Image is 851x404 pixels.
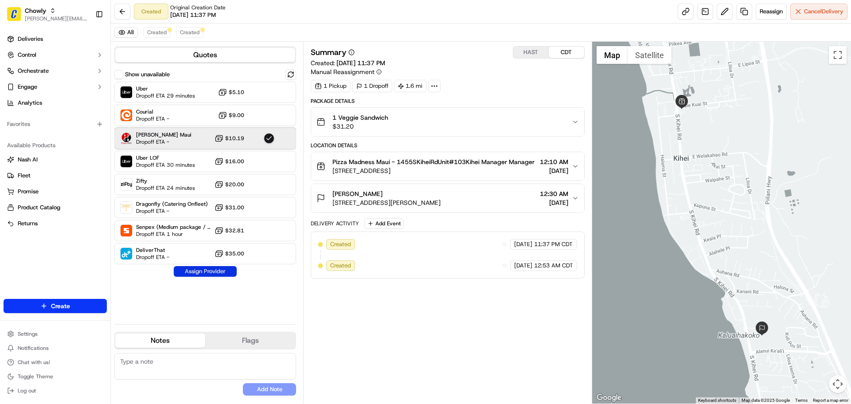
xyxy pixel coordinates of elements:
button: See all [137,114,161,124]
span: Nash AI [18,156,38,164]
span: Dropoff ETA 30 minutes [136,161,195,169]
button: [PERSON_NAME][STREET_ADDRESS][PERSON_NAME]12:30 AM[DATE] [311,184,584,212]
span: Zifty [136,177,195,184]
span: $5.10 [229,89,244,96]
span: Settings [18,330,38,337]
img: DeliverThat [121,248,132,259]
button: Toggle Theme [4,370,107,383]
label: Show unavailable [125,71,170,78]
div: Location Details [311,142,584,149]
span: 12:30 AM [540,189,568,198]
span: [DATE] [514,262,532,270]
img: Courial [121,110,132,121]
button: $16.00 [215,157,244,166]
a: Deliveries [4,32,107,46]
img: Jeff Sasse [9,129,23,143]
button: Engage [4,80,107,94]
img: Dragonfly (Catering Onfleet) [121,202,132,213]
span: • [74,161,77,169]
input: Got a question? Start typing here... [23,57,160,67]
button: Notes [115,333,205,348]
span: Dropoff ETA - [136,208,198,215]
span: Knowledge Base [18,198,68,207]
span: Chat with us! [18,359,50,366]
button: 1 Veggie Sandwich$31.20 [311,108,584,136]
span: $10.19 [225,135,244,142]
button: Settings [4,328,107,340]
button: Chat with us! [4,356,107,369]
span: Dragonfly (Catering Onfleet) [136,200,208,208]
button: Notifications [4,342,107,354]
div: 📗 [9,199,16,206]
span: [PERSON_NAME] Maui [136,131,191,138]
img: Hopper Maui [121,133,132,144]
span: Senpex (Medium package / catering) [136,224,211,231]
button: Log out [4,384,107,397]
span: Courial [136,108,169,115]
span: Map data ©2025 Google [742,398,790,403]
span: Control [18,51,36,59]
span: Chowly [25,6,46,15]
span: Fleet [18,172,31,180]
span: [DATE] 11:37 PM [336,59,385,67]
p: Welcome 👋 [9,35,161,50]
span: Uber [136,85,195,92]
a: Report a map error [813,398,848,403]
img: 1736555255976-a54dd68f-1ca7-489b-9aae-adbdc363a1c4 [9,85,25,101]
span: $35.00 [225,250,244,257]
button: CDT [549,47,584,58]
div: Package Details [311,98,584,105]
span: [DATE] [514,240,532,248]
span: 12:53 AM CDT [534,262,573,270]
div: 1.6 mi [394,80,426,92]
img: Uber [121,86,132,98]
div: 💻 [75,199,82,206]
button: $32.81 [215,226,244,235]
button: Show satellite imagery [628,46,671,64]
span: Created: [311,59,385,67]
button: Quotes [115,48,295,62]
span: $20.00 [225,181,244,188]
button: Manual Reassignment [311,67,382,76]
span: DeliverThat [136,247,169,254]
button: Flags [205,333,295,348]
span: Create [51,302,70,310]
span: Log out [18,387,36,394]
span: Promise [18,188,39,196]
span: Manual Reassignment [311,67,375,76]
button: Start new chat [151,87,161,98]
span: Created [180,29,199,36]
div: Start new chat [40,85,145,94]
img: Nash [9,9,27,27]
button: Promise [4,184,107,199]
img: 8571987876998_91fb9ceb93ad5c398215_72.jpg [19,85,35,101]
a: Terms (opens in new tab) [795,398,808,403]
button: Create [4,299,107,313]
a: Product Catalog [7,204,103,212]
img: Chowly [7,7,21,21]
button: Reassign [756,4,787,20]
span: [PERSON_NAME] [332,189,383,198]
button: Show street map [597,46,628,64]
div: 1 Dropoff [352,80,392,92]
img: Jeff Sasse [9,153,23,167]
button: $10.19 [215,134,244,143]
span: Pylon [88,220,107,227]
div: Available Products [4,138,107,153]
span: Created [330,240,351,248]
span: Created [330,262,351,270]
span: 11:37 PM CDT [534,240,573,248]
a: 💻API Documentation [71,195,146,211]
button: Nash AI [4,153,107,167]
span: [DATE] [78,161,97,169]
span: Pizza Madness Maui - 1455SKiheiRdUnit#103Kihei Manager Manager [332,157,535,166]
span: Returns [18,220,38,227]
button: Keyboard shortcuts [698,397,736,404]
span: [DATE] [540,198,568,207]
button: All [114,27,138,38]
span: $16.00 [225,158,244,165]
button: Assign Provider [174,266,237,277]
span: Toggle Theme [18,373,53,380]
button: ChowlyChowly[PERSON_NAME][EMAIL_ADDRESS][DOMAIN_NAME] [4,4,92,25]
span: Created [147,29,167,36]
